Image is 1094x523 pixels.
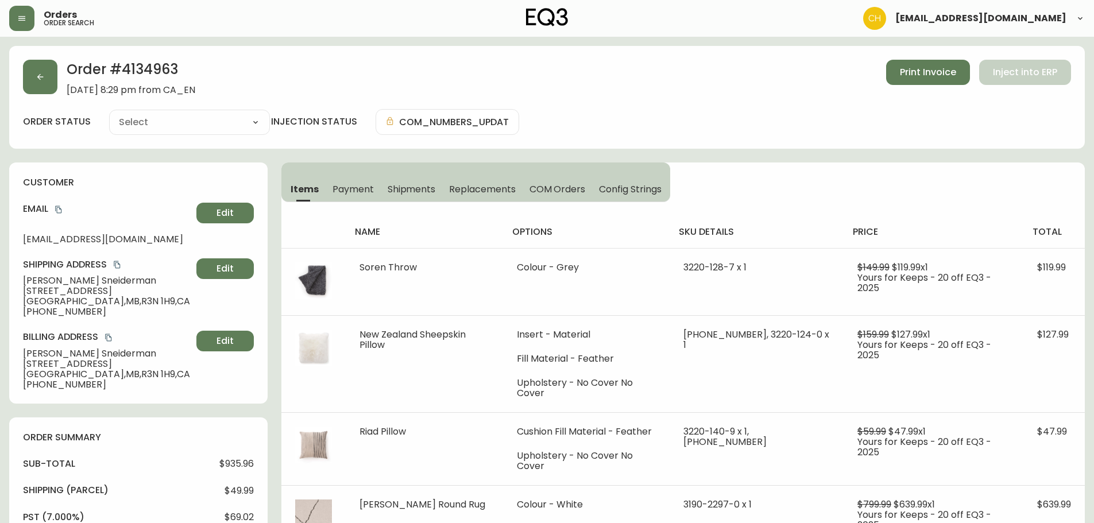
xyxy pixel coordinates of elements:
[217,335,234,347] span: Edit
[599,183,661,195] span: Config Strings
[23,258,192,271] h4: Shipping Address
[891,328,930,341] span: $127.99 x 1
[225,486,254,496] span: $49.99
[529,183,586,195] span: COM Orders
[271,115,357,128] h4: injection status
[359,328,466,351] span: New Zealand Sheepskin Pillow
[863,7,886,30] img: 6288462cea190ebb98a2c2f3c744dd7e
[196,331,254,351] button: Edit
[1037,261,1066,274] span: $119.99
[449,183,515,195] span: Replacements
[679,226,834,238] h4: sku details
[23,203,192,215] h4: Email
[217,262,234,275] span: Edit
[359,498,485,511] span: [PERSON_NAME] Round Rug
[23,286,192,296] span: [STREET_ADDRESS]
[295,330,332,366] img: 292c662d-9d92-4511-b6d1-effb7e85cd31.jpg
[512,226,660,238] h4: options
[683,425,767,448] span: 3220-140-9 x 1, [PHONE_NUMBER]
[857,338,991,362] span: Yours for Keeps - 20 off EQ3 - 2025
[895,14,1066,23] span: [EMAIL_ADDRESS][DOMAIN_NAME]
[857,425,886,438] span: $59.99
[225,512,254,522] span: $69.02
[23,176,254,189] h4: customer
[196,258,254,279] button: Edit
[517,499,656,510] li: Colour - White
[857,261,890,274] span: $149.99
[857,498,891,511] span: $799.99
[1037,328,1069,341] span: $127.99
[67,85,195,95] span: [DATE] 8:29 pm from CA_EN
[23,484,109,497] h4: Shipping ( Parcel )
[888,425,926,438] span: $47.99 x 1
[857,271,991,295] span: Yours for Keeps - 20 off EQ3 - 2025
[1037,425,1067,438] span: $47.99
[295,427,332,463] img: 121ec92a-df6c-46a8-bfc7-8aa3559a768a.jpg
[295,262,332,299] img: 5f0acd3d-c1f1-4a05-8aa4-8a1dc2f3cdd2.jpg
[1033,226,1076,238] h4: total
[103,332,114,343] button: copy
[355,226,494,238] h4: name
[219,459,254,469] span: $935.96
[111,259,123,270] button: copy
[23,379,192,390] span: [PHONE_NUMBER]
[23,115,91,128] label: order status
[23,234,192,245] span: [EMAIL_ADDRESS][DOMAIN_NAME]
[23,359,192,369] span: [STREET_ADDRESS]
[359,261,417,274] span: Soren Throw
[517,330,656,340] li: Insert - Material
[291,183,319,195] span: Items
[857,435,991,459] span: Yours for Keeps - 20 off EQ3 - 2025
[517,427,656,437] li: Cushion Fill Material - Feather
[23,296,192,307] span: [GEOGRAPHIC_DATA] , MB , R3N 1H9 , CA
[517,451,656,471] li: Upholstery - No Cover No Cover
[517,378,656,398] li: Upholstery - No Cover No Cover
[44,10,77,20] span: Orders
[44,20,94,26] h5: order search
[526,8,569,26] img: logo
[333,183,374,195] span: Payment
[1037,498,1071,511] span: $639.99
[23,331,192,343] h4: Billing Address
[67,60,195,85] h2: Order # 4134963
[857,328,889,341] span: $159.99
[683,498,752,511] span: 3190-2297-0 x 1
[23,458,75,470] h4: sub-total
[517,262,656,273] li: Colour - Grey
[359,425,406,438] span: Riad Pillow
[886,60,970,85] button: Print Invoice
[683,261,747,274] span: 3220-128-7 x 1
[853,226,1014,238] h4: price
[23,431,254,444] h4: order summary
[388,183,436,195] span: Shipments
[900,66,956,79] span: Print Invoice
[196,203,254,223] button: Edit
[23,307,192,317] span: [PHONE_NUMBER]
[894,498,935,511] span: $639.99 x 1
[892,261,928,274] span: $119.99 x 1
[53,204,64,215] button: copy
[23,348,192,359] span: [PERSON_NAME] Sneiderman
[23,276,192,286] span: [PERSON_NAME] Sneiderman
[683,328,829,351] span: [PHONE_NUMBER], 3220-124-0 x 1
[517,354,656,364] li: Fill Material - Feather
[23,369,192,379] span: [GEOGRAPHIC_DATA] , MB , R3N 1H9 , CA
[217,207,234,219] span: Edit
